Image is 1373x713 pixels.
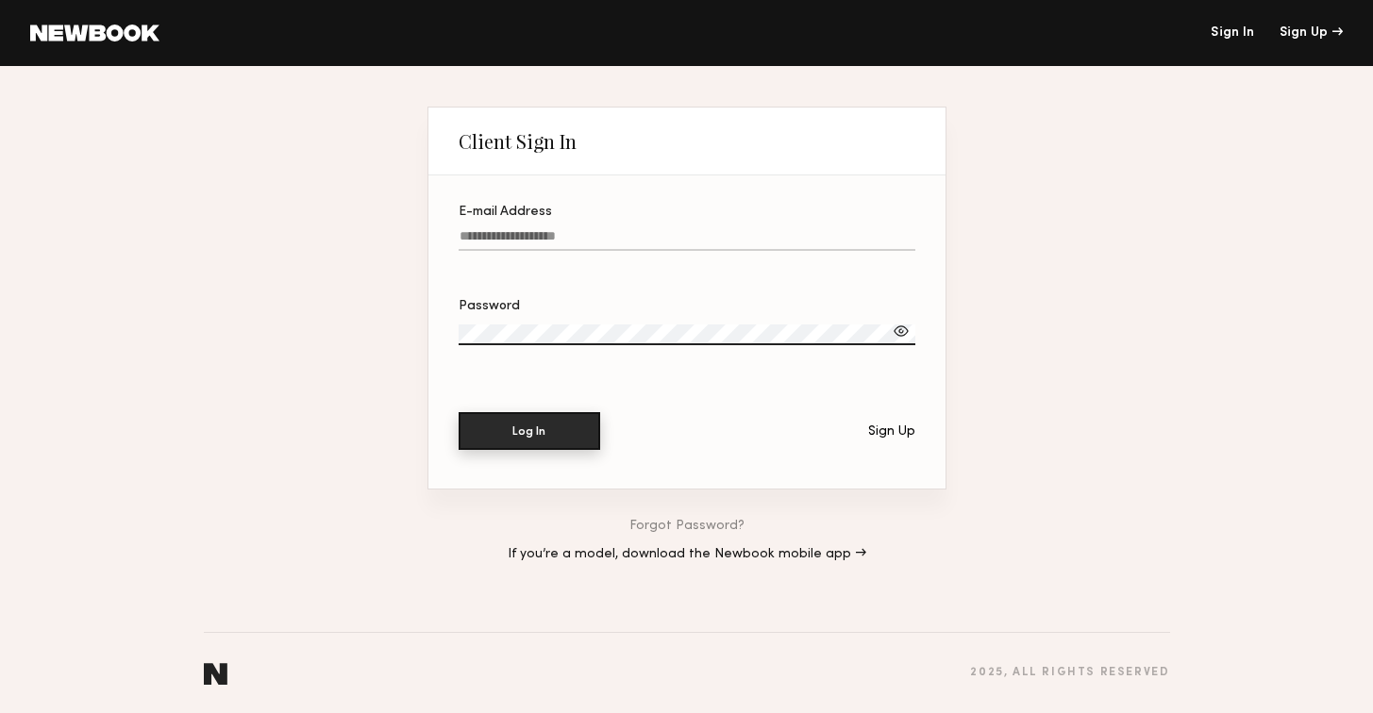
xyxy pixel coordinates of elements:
div: Sign Up [1280,26,1343,40]
a: Sign In [1211,26,1254,40]
button: Log In [459,412,600,450]
input: E-mail Address [459,229,915,251]
div: Password [459,300,915,313]
div: Sign Up [868,425,915,439]
a: Forgot Password? [629,520,745,533]
a: If you’re a model, download the Newbook mobile app → [508,548,866,561]
div: 2025 , all rights reserved [970,667,1169,679]
div: Client Sign In [459,130,577,153]
div: E-mail Address [459,206,915,219]
input: Password [459,324,915,345]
